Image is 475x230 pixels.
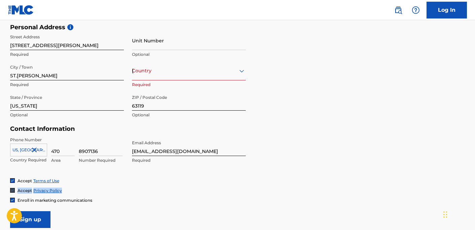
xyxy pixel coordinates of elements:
[10,179,14,183] img: checkbox
[10,112,124,118] p: Optional
[10,125,246,133] h5: Contact Information
[10,82,124,88] p: Required
[392,3,405,17] a: Public Search
[10,24,465,31] h5: Personal Address
[10,211,50,228] input: Sign up
[409,3,422,17] div: Help
[132,112,246,118] p: Optional
[18,178,32,183] span: Accept
[8,5,34,15] img: MLC Logo
[10,51,124,57] p: Required
[394,6,402,14] img: search
[443,204,447,225] div: Drag
[18,188,32,193] span: Accept
[18,198,92,203] span: Enroll in marketing communications
[10,157,47,163] p: Country Required
[412,6,420,14] img: help
[51,157,75,163] p: Area
[132,157,246,163] p: Required
[33,178,59,183] a: Terms of Use
[10,198,14,202] img: checkbox
[132,82,246,88] p: Required
[79,157,123,163] p: Number Required
[427,2,467,18] a: Log In
[67,24,73,30] span: i
[10,188,14,192] img: checkbox
[33,188,62,193] a: Privacy Policy
[132,51,246,57] p: Optional
[441,198,475,230] iframe: Chat Widget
